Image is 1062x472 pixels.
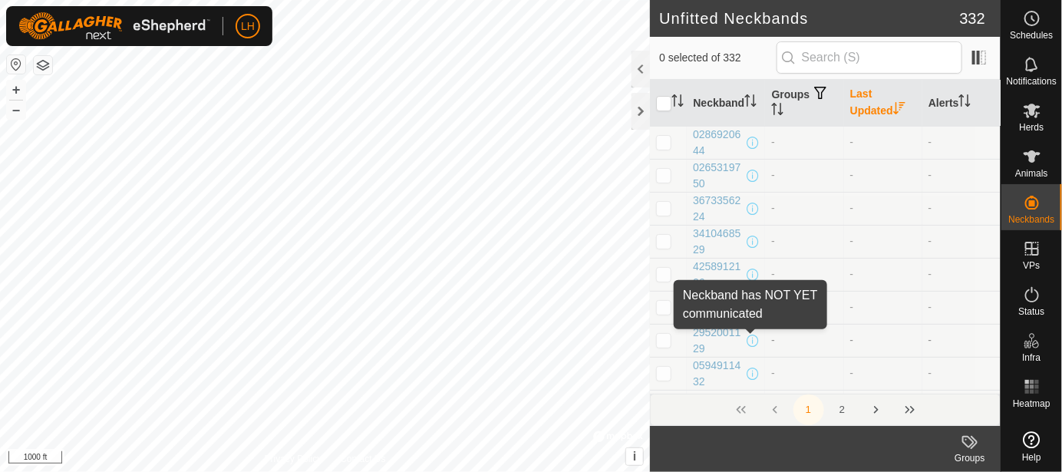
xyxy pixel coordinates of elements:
[693,259,744,291] div: 4258912126
[850,202,854,214] span: -
[693,358,744,390] div: 0594911432
[7,55,25,74] button: Reset Map
[765,159,843,192] td: -
[765,126,843,159] td: -
[1015,169,1048,178] span: Animals
[895,394,925,425] button: Last Page
[626,448,643,465] button: i
[34,56,52,74] button: Map Layers
[765,258,843,291] td: -
[765,390,843,423] td: -
[241,18,255,35] span: LH
[850,235,854,247] span: -
[765,357,843,390] td: -
[922,390,1001,423] td: -
[893,104,905,117] p-sorticon: Activate to sort
[939,451,1001,465] div: Groups
[7,101,25,119] button: –
[1018,307,1044,316] span: Status
[633,450,636,463] span: i
[659,50,776,66] span: 0 selected of 332
[765,291,843,324] td: -
[693,226,744,258] div: 3410468529
[687,80,765,127] th: Neckband
[765,324,843,357] td: -
[793,394,824,425] button: 1
[861,394,892,425] button: Next Page
[844,80,922,127] th: Last Updated
[1022,353,1041,362] span: Infra
[7,81,25,99] button: +
[1019,123,1044,132] span: Herds
[960,7,985,30] span: 332
[777,41,962,74] input: Search (S)
[850,136,854,148] span: -
[922,126,1001,159] td: -
[922,80,1001,127] th: Alerts
[958,97,971,109] p-sorticon: Activate to sort
[1007,77,1057,86] span: Notifications
[922,225,1001,258] td: -
[765,225,843,258] td: -
[922,159,1001,192] td: -
[1013,399,1050,408] span: Heatmap
[922,357,1001,390] td: -
[693,193,744,225] div: 3673356224
[922,291,1001,324] td: -
[765,192,843,225] td: -
[850,334,854,346] span: -
[1022,453,1041,462] span: Help
[693,160,744,192] div: 0265319750
[1010,31,1053,40] span: Schedules
[1001,425,1062,468] a: Help
[693,127,744,159] div: 0286920644
[18,12,210,40] img: Gallagher Logo
[850,268,854,280] span: -
[922,258,1001,291] td: -
[850,169,854,181] span: -
[922,192,1001,225] td: -
[850,301,854,313] span: -
[765,80,843,127] th: Groups
[827,394,858,425] button: 2
[659,9,959,28] h2: Unfitted Neckbands
[693,391,744,423] div: 3477613964
[744,97,757,109] p-sorticon: Activate to sort
[1023,261,1040,270] span: VPs
[693,292,744,324] div: 1624503443
[850,367,854,379] span: -
[340,452,385,466] a: Contact Us
[693,325,744,357] div: 2952001129
[771,105,783,117] p-sorticon: Activate to sort
[1008,215,1054,224] span: Neckbands
[922,324,1001,357] td: -
[671,97,684,109] p-sorticon: Activate to sort
[265,452,322,466] a: Privacy Policy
